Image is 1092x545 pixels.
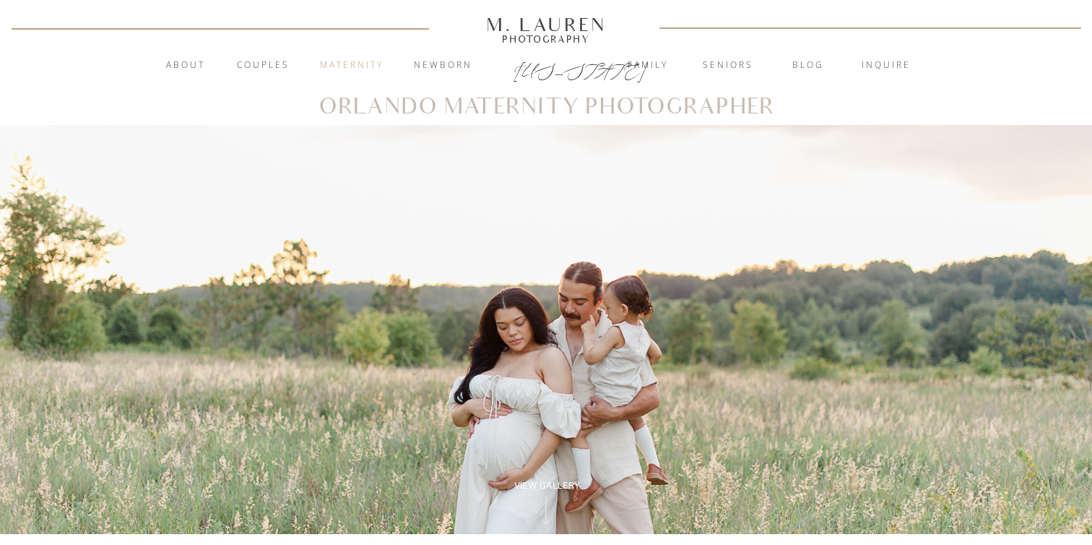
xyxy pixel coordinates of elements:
a: inquire [847,59,925,73]
a: About [157,59,213,73]
a: Seniors [689,59,767,73]
a: [US_STATE] [513,59,579,77]
a: M. Lauren [443,17,649,33]
a: Family [609,59,687,73]
a: blog [769,59,847,73]
a: View Gallery [498,479,596,492]
a: Maternity [313,59,391,73]
h1: Orlando Maternity Photographer [317,97,776,118]
a: Couples [224,59,302,73]
a: Newborn [404,59,482,73]
a: Photography [480,35,612,43]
